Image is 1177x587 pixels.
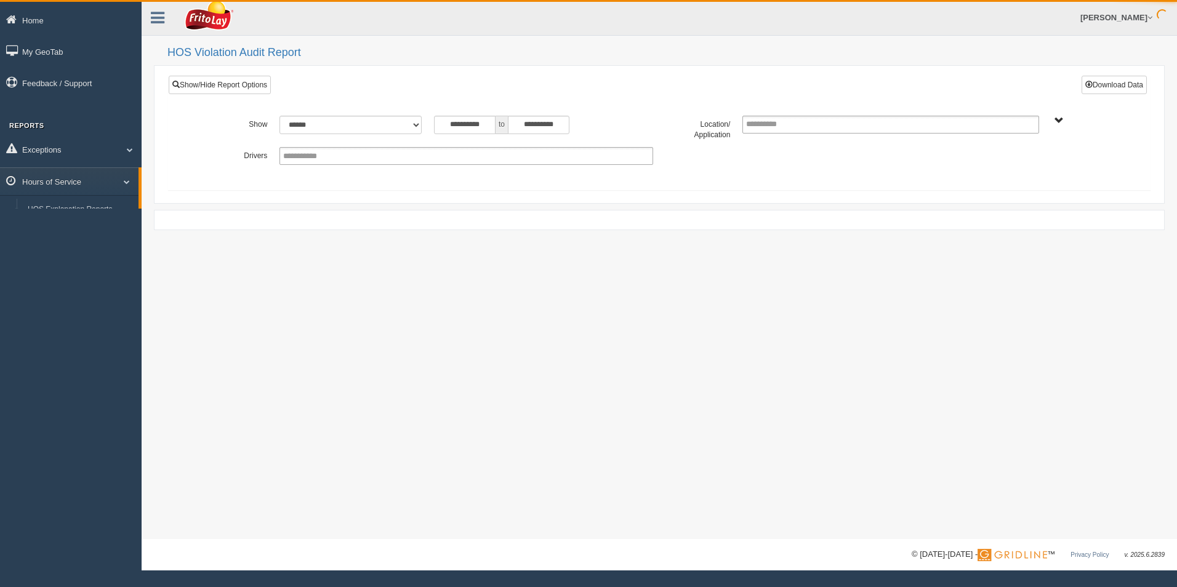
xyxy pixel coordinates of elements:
[1125,551,1165,558] span: v. 2025.6.2839
[496,116,508,134] span: to
[1071,551,1109,558] a: Privacy Policy
[169,76,271,94] a: Show/Hide Report Options
[196,147,273,162] label: Drivers
[978,549,1047,561] img: Gridline
[912,548,1165,561] div: © [DATE]-[DATE] - ™
[659,116,736,141] label: Location/ Application
[167,47,1165,59] h2: HOS Violation Audit Report
[22,199,139,221] a: HOS Explanation Reports
[196,116,273,130] label: Show
[1082,76,1147,94] button: Download Data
